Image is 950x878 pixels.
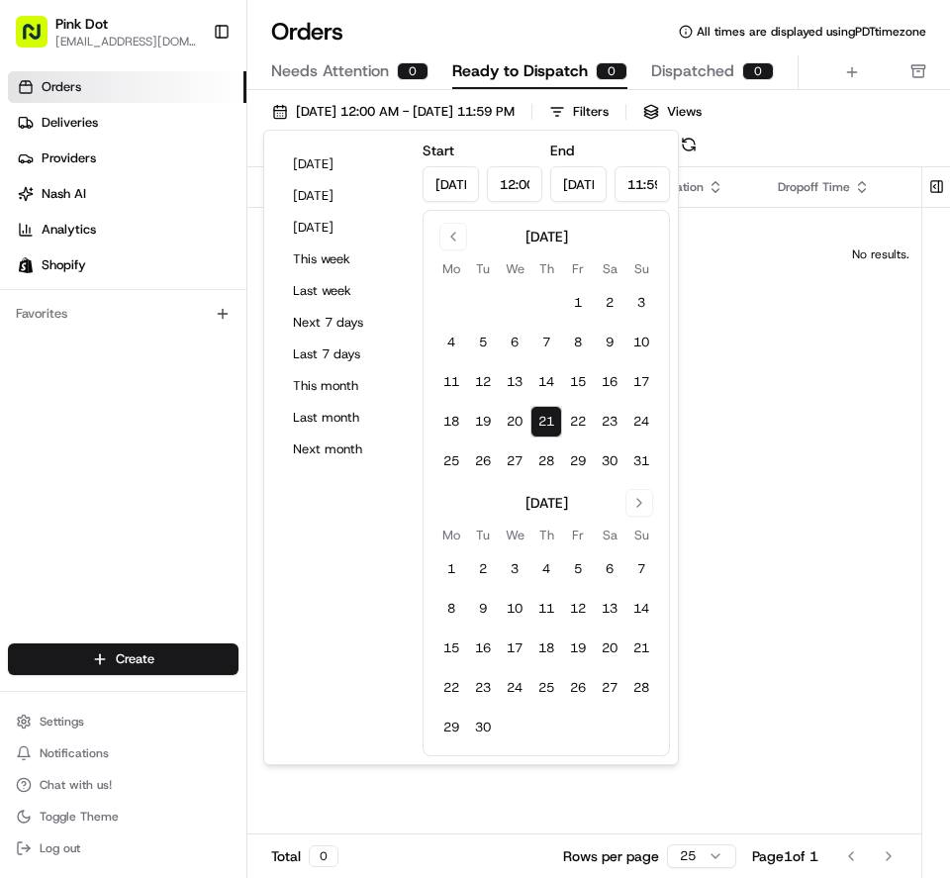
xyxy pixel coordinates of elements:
label: Start [423,142,454,159]
input: Date [550,166,607,202]
button: 29 [562,445,594,477]
button: 19 [562,633,594,664]
button: 12 [562,593,594,625]
span: Shopify [42,256,86,274]
button: 26 [562,672,594,704]
span: Settings [40,714,84,730]
button: 7 [530,327,562,358]
img: 8571987876998_91fb9ceb93ad5c398215_72.jpg [42,189,77,225]
img: 1736555255976-a54dd68f-1ca7-489b-9aae-adbdc363a1c4 [40,308,55,324]
button: 8 [435,593,467,625]
button: 12 [467,366,499,398]
button: 31 [625,445,657,477]
div: 0 [309,845,338,867]
th: Saturday [594,525,625,545]
button: 16 [467,633,499,664]
div: 📗 [20,444,36,460]
button: Log out [8,834,238,862]
span: • [215,360,222,376]
button: 21 [530,406,562,438]
button: 28 [625,672,657,704]
button: 18 [530,633,562,664]
button: 11 [435,366,467,398]
span: Deliveries [42,114,98,132]
th: Saturday [594,258,625,279]
div: [DATE] [525,493,568,513]
span: Wisdom [PERSON_NAME] [61,360,211,376]
span: Pink Dot [55,14,108,34]
button: 29 [435,712,467,743]
img: Nash [20,20,59,59]
span: API Documentation [187,442,318,462]
div: 0 [397,62,428,80]
button: 13 [594,593,625,625]
button: 15 [562,366,594,398]
button: 25 [530,672,562,704]
span: Wisdom [PERSON_NAME] [61,307,211,323]
button: Last 7 days [284,341,403,368]
span: Pylon [197,491,239,506]
th: Sunday [625,525,657,545]
button: 11 [530,593,562,625]
th: Monday [435,525,467,545]
button: [DATE] 12:00 AM - [DATE] 11:59 PM [263,98,523,126]
span: Analytics [42,221,96,239]
button: 5 [467,327,499,358]
span: Knowledge Base [40,442,151,462]
button: Create [8,643,238,675]
button: 26 [467,445,499,477]
button: Notifications [8,739,238,767]
button: [DATE] [284,182,403,210]
div: Past conversations [20,257,133,273]
button: 7 [625,553,657,585]
button: Last month [284,404,403,432]
button: Filters [540,98,617,126]
button: Views [634,98,711,126]
div: Start new chat [89,189,325,209]
input: Time [487,166,543,202]
button: 23 [467,672,499,704]
a: Shopify [8,249,246,281]
button: 8 [562,327,594,358]
button: 19 [467,406,499,438]
div: 0 [596,62,627,80]
span: [DATE] [226,360,266,376]
a: Nash AI [8,178,246,210]
button: 28 [530,445,562,477]
button: 30 [594,445,625,477]
span: [DATE] [226,307,266,323]
button: See all [307,253,360,277]
button: 2 [594,287,625,319]
span: • [215,307,222,323]
h1: Orders [271,16,343,48]
th: Sunday [625,258,657,279]
th: Tuesday [467,525,499,545]
img: Shopify logo [18,257,34,273]
th: Thursday [530,258,562,279]
div: 💻 [167,444,183,460]
span: Chat with us! [40,777,112,793]
button: Next 7 days [284,309,403,337]
a: Analytics [8,214,246,245]
button: 27 [499,445,530,477]
button: 18 [435,406,467,438]
button: 4 [530,553,562,585]
p: Rows per page [563,846,659,866]
button: Last week [284,277,403,305]
button: 4 [435,327,467,358]
th: Friday [562,525,594,545]
button: 6 [499,327,530,358]
button: 14 [625,593,657,625]
button: 22 [562,406,594,438]
a: Deliveries [8,107,246,139]
a: Powered byPylon [140,490,239,506]
p: Welcome 👋 [20,79,360,111]
input: Clear [51,128,327,148]
input: Date [423,166,479,202]
button: This week [284,245,403,273]
span: Create [116,650,154,668]
button: 1 [435,553,467,585]
button: 1 [562,287,594,319]
button: [DATE] [284,150,403,178]
span: All times are displayed using PDT timezone [697,24,926,40]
